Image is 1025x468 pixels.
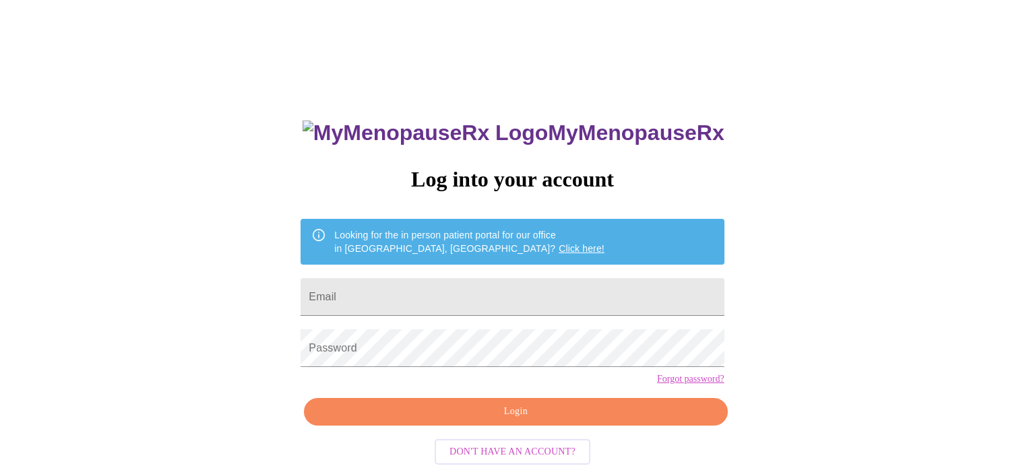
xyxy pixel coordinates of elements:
span: Login [319,403,712,420]
button: Don't have an account? [435,439,590,465]
h3: Log into your account [301,167,724,192]
a: Click here! [559,243,604,254]
img: MyMenopauseRx Logo [303,121,548,145]
a: Forgot password? [657,374,724,385]
span: Don't have an account? [449,444,576,461]
div: Looking for the in person patient portal for our office in [GEOGRAPHIC_DATA], [GEOGRAPHIC_DATA]? [334,223,604,261]
h3: MyMenopauseRx [303,121,724,145]
a: Don't have an account? [431,444,594,456]
button: Login [304,398,727,426]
